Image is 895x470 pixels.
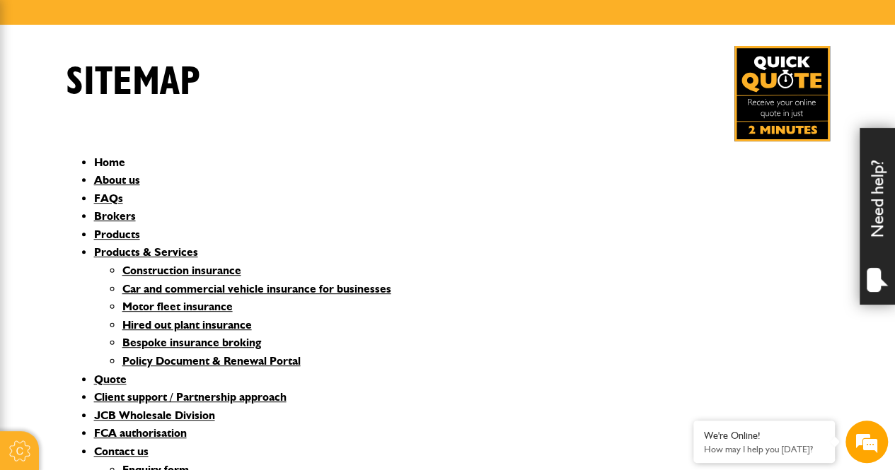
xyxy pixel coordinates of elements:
[122,336,261,349] a: Bespoke insurance broking
[860,128,895,305] div: Need help?
[94,409,215,422] a: JCB Wholesale Division
[94,209,136,223] a: Brokers
[122,264,241,277] a: Construction insurance
[94,245,198,259] a: Products & Services
[734,46,830,141] img: Quick Quote
[94,426,187,440] a: FCA authorisation
[122,318,252,331] a: Hired out plant insurance
[94,228,140,241] a: Products
[24,78,59,98] img: d_20077148190_company_1631870298795_20077148190
[18,131,258,162] input: Enter your last name
[94,390,287,404] a: Client support / Partnership approach
[704,444,824,454] p: How may I help you today?
[74,79,238,98] div: Chat with us now
[66,59,200,106] h1: Sitemap
[704,430,824,442] div: We're Online!
[192,366,257,385] em: Start Chat
[94,372,127,386] a: Quote
[94,192,123,205] a: FAQs
[232,7,266,41] div: Minimize live chat window
[94,155,125,169] a: Home
[734,46,830,141] a: Get your insurance quote in just 2-minutes
[94,173,140,187] a: About us
[122,300,233,313] a: Motor fleet insurance
[94,445,149,458] a: Contact us
[18,214,258,245] input: Enter your phone number
[18,256,258,355] textarea: Type your message and hit 'Enter'
[122,354,301,368] a: Policy Document & Renewal Portal
[18,172,258,204] input: Enter your email address
[122,282,391,295] a: Car and commercial vehicle insurance for businesses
